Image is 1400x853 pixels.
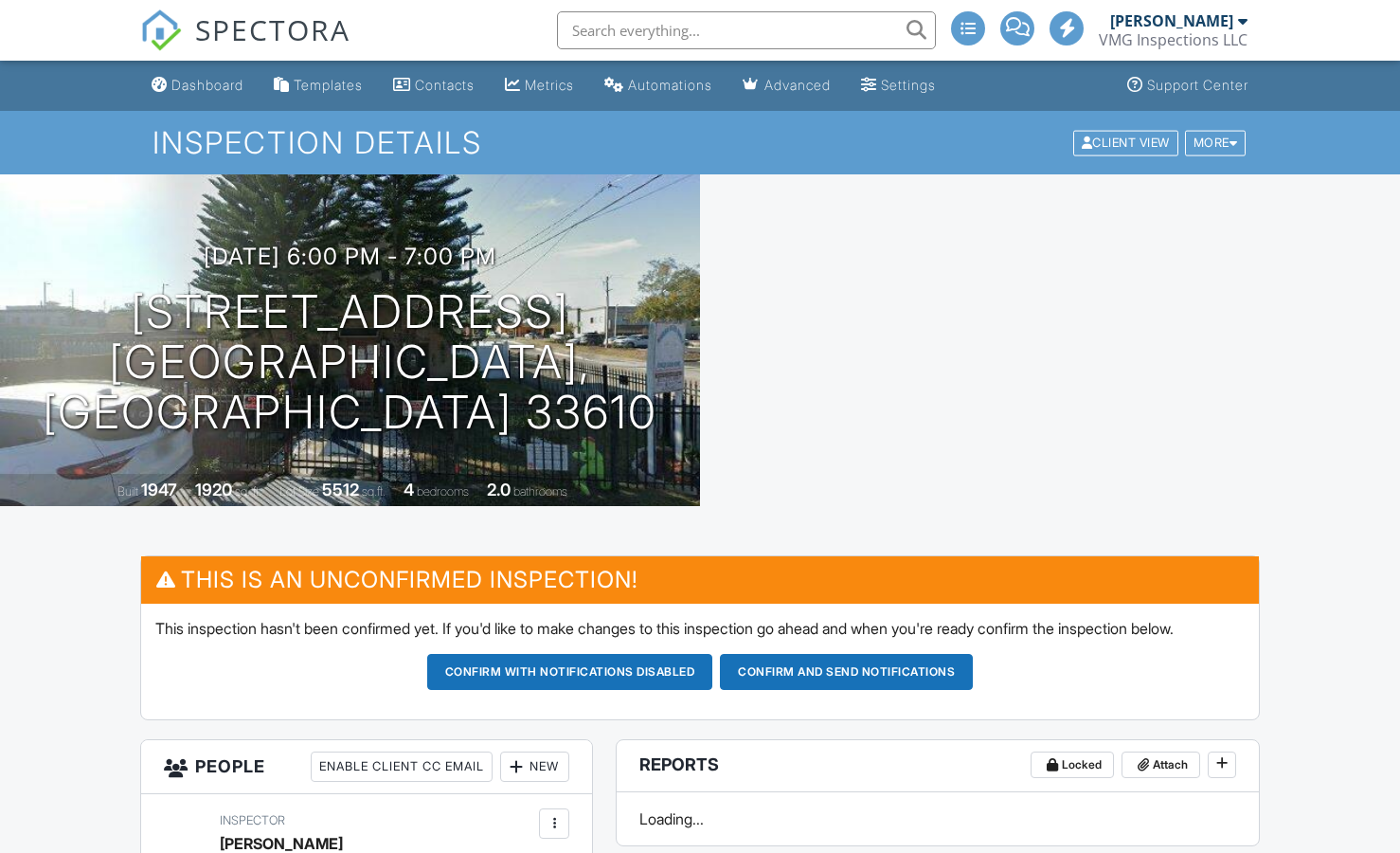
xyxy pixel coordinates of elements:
div: Support Center [1147,77,1248,93]
span: sq.ft. [362,484,386,499]
h3: People [141,740,593,794]
a: Automations (Basic) [597,68,720,103]
div: [PERSON_NAME] [1110,11,1233,30]
div: 5512 [322,480,359,499]
input: Search everything... [557,11,936,49]
a: Dashboard [144,68,251,103]
span: bathrooms [513,484,567,499]
span: sq. ft. [235,484,261,499]
div: Contacts [415,77,475,93]
h3: This is an Unconfirmed Inspection! [141,556,1259,603]
div: VMG Inspections LLC [1099,30,1247,49]
span: SPECTORA [195,9,350,49]
div: 4 [404,480,414,499]
a: SPECTORA [140,26,350,65]
div: Automations [628,77,712,93]
a: Support Center [1120,68,1256,103]
h1: Inspection Details [153,126,1248,159]
a: Settings [853,68,943,103]
div: Client View [1073,130,1178,155]
div: Enable Client CC Email [311,752,493,782]
div: 2.0 [487,480,511,499]
div: Settings [881,77,936,93]
div: Dashboard [171,77,243,93]
a: Advanced [735,68,838,103]
span: Inspector [220,813,285,827]
span: bedrooms [417,484,469,499]
img: The Best Home Inspection Software - Spectora [140,9,182,51]
button: Confirm with notifications disabled [427,654,713,690]
div: 1920 [195,480,232,499]
a: Metrics [497,68,582,103]
div: New [500,752,569,782]
div: Advanced [764,77,831,93]
a: Client View [1071,135,1183,149]
h3: [DATE] 6:00 pm - 7:00 pm [204,244,496,269]
p: This inspection hasn't been confirmed yet. If you'd like to make changes to this inspection go ah... [155,618,1245,639]
div: Metrics [525,77,574,93]
div: 1947 [141,480,177,499]
a: Templates [266,68,370,103]
button: Confirm and send notifications [720,654,973,690]
div: Templates [294,77,363,93]
h1: [STREET_ADDRESS] [GEOGRAPHIC_DATA], [GEOGRAPHIC_DATA] 33610 [30,287,670,437]
a: Contacts [386,68,482,103]
span: Built [117,484,138,499]
span: Lot Size [279,484,319,499]
div: More [1185,130,1247,155]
